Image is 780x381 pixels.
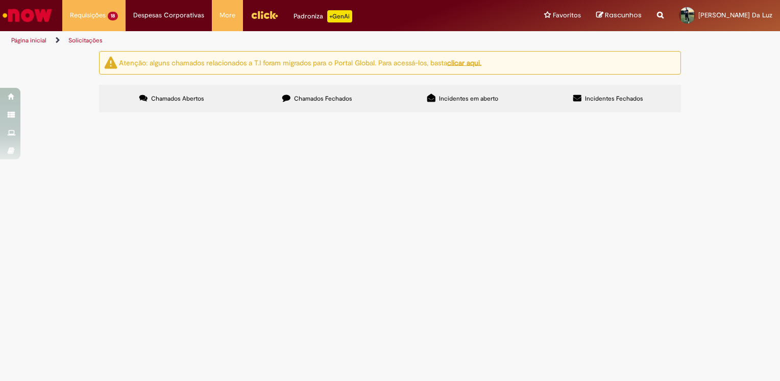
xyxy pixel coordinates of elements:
span: Incidentes em aberto [439,94,498,103]
p: +GenAi [327,10,352,22]
ul: Trilhas de página [8,31,513,50]
img: ServiceNow [1,5,54,26]
a: Solicitações [68,36,103,44]
a: Rascunhos [596,11,642,20]
div: Padroniza [294,10,352,22]
span: Rascunhos [605,10,642,20]
span: Despesas Corporativas [133,10,204,20]
ng-bind-html: Atenção: alguns chamados relacionados a T.I foram migrados para o Portal Global. Para acessá-los,... [119,58,481,67]
span: Chamados Fechados [294,94,352,103]
img: click_logo_yellow_360x200.png [251,7,278,22]
span: 18 [108,12,118,20]
span: Favoritos [553,10,581,20]
span: Incidentes Fechados [585,94,643,103]
span: More [220,10,235,20]
a: Página inicial [11,36,46,44]
span: Chamados Abertos [151,94,204,103]
span: Requisições [70,10,106,20]
span: [PERSON_NAME] Da Luz [698,11,772,19]
a: clicar aqui. [447,58,481,67]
